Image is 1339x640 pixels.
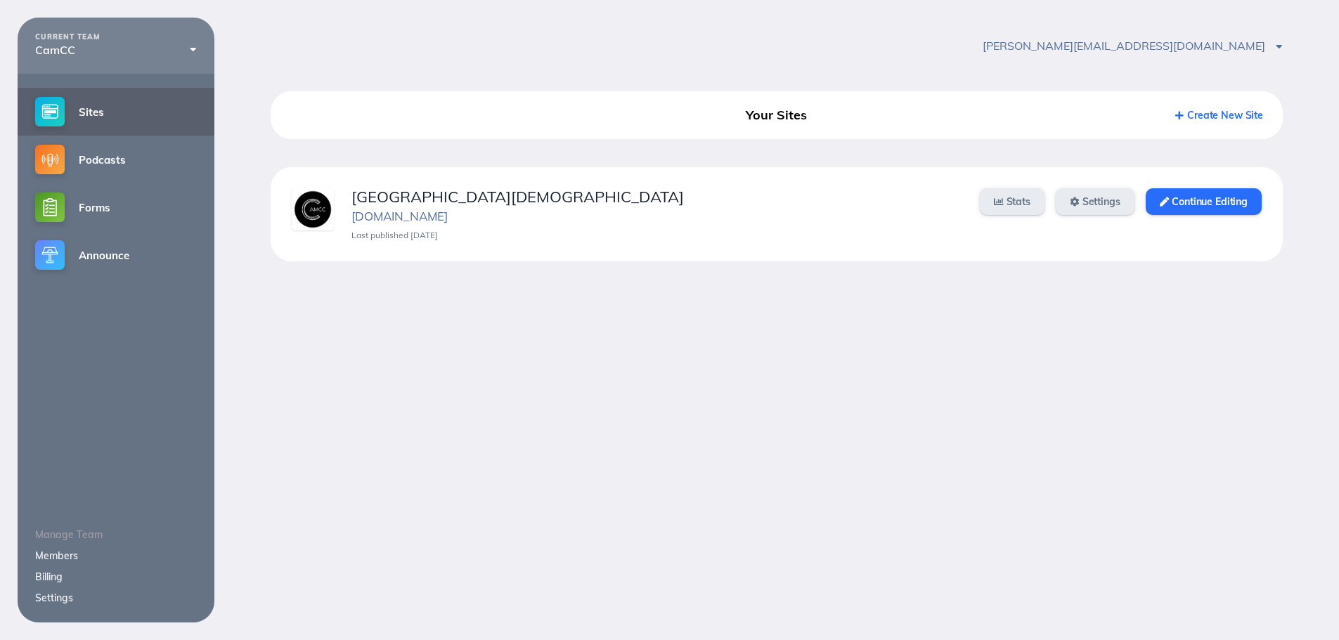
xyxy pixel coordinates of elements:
a: Sites [18,88,214,136]
div: CamCC [35,44,197,56]
span: Manage Team [35,528,103,541]
img: sites-small@2x.png [35,97,65,126]
a: Settings [35,592,73,604]
a: Create New Site [1175,109,1263,122]
span: [PERSON_NAME][EMAIL_ADDRESS][DOMAIN_NAME] [983,39,1283,53]
a: Podcasts [18,136,214,183]
a: [DOMAIN_NAME] [351,209,448,223]
div: CURRENT TEAM [35,33,197,41]
a: Forms [18,183,214,231]
a: Settings [1056,188,1134,215]
div: Your Sites [614,103,938,128]
a: Members [35,549,78,562]
img: announce-small@2x.png [35,240,65,270]
img: forms-small@2x.png [35,192,65,222]
a: Announce [18,231,214,279]
a: Stats [980,188,1044,215]
img: vievzmvafxvnastf.png [292,188,334,230]
div: [GEOGRAPHIC_DATA][DEMOGRAPHIC_DATA] [351,188,962,206]
a: Billing [35,570,63,583]
div: Last published [DATE] [351,230,962,240]
a: Continue Editing [1146,188,1262,215]
img: podcasts-small@2x.png [35,145,65,174]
